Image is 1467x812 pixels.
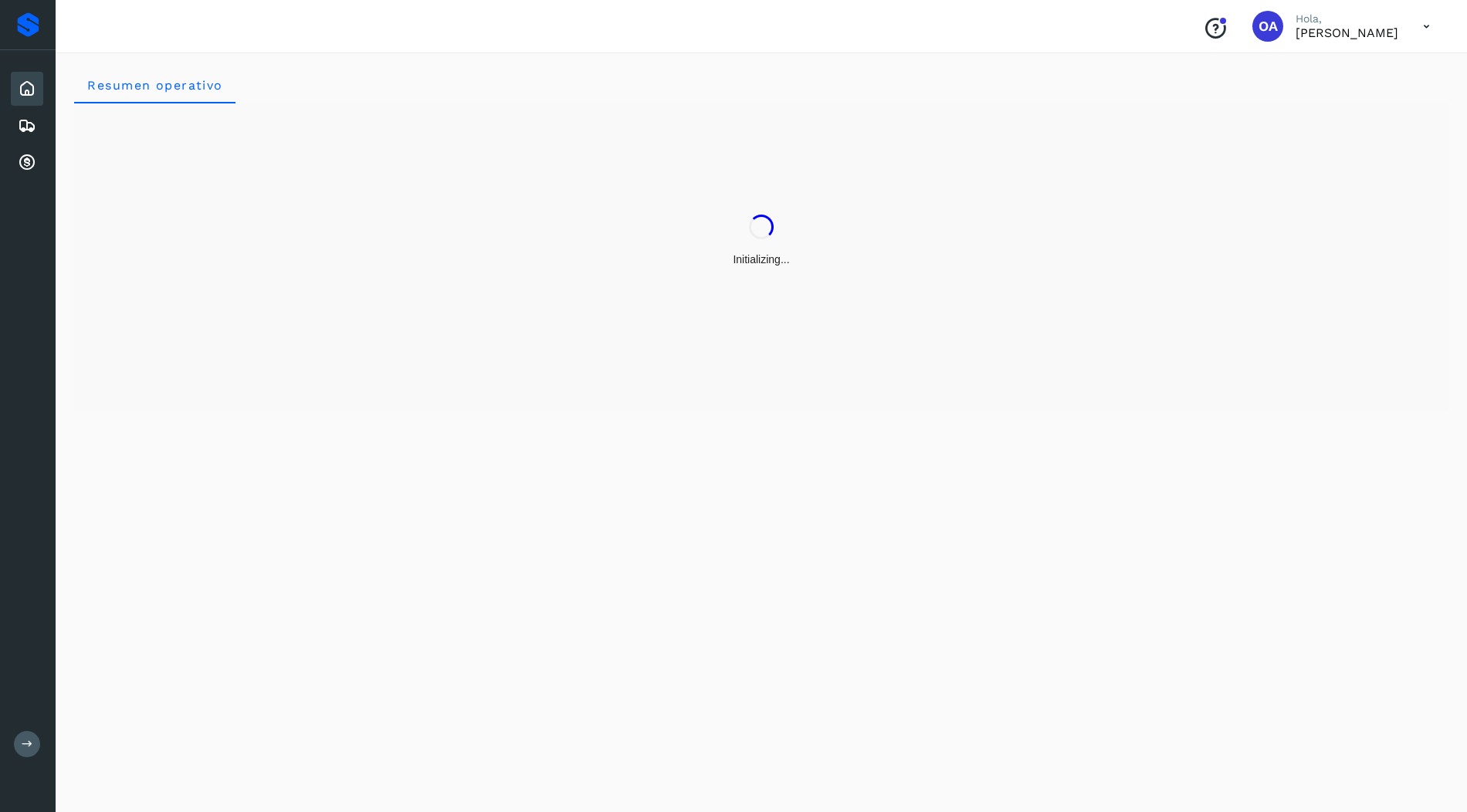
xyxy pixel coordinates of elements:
[1296,12,1398,25] p: Hola,
[11,146,43,180] div: Cuentas por cobrar
[11,109,43,143] div: Embarques
[86,78,223,93] span: Resumen operativo
[1296,25,1398,40] p: OSCAR ARZATE LEIJA
[11,72,43,106] div: Inicio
